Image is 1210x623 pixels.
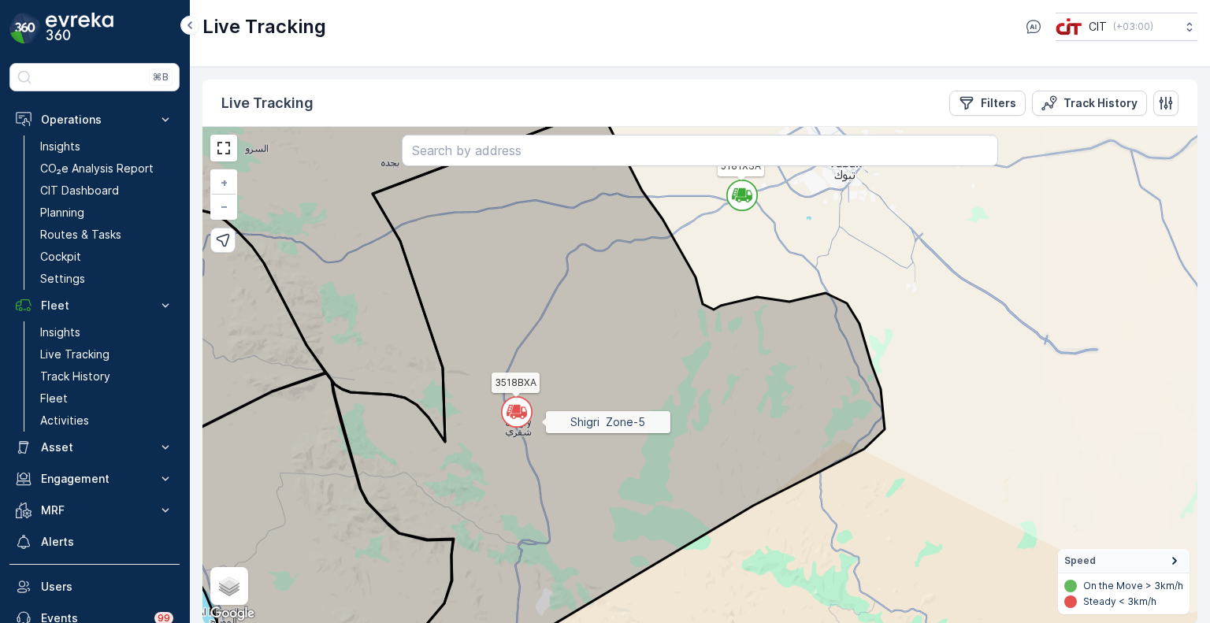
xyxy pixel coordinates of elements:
p: Operations [41,112,148,128]
p: Filters [981,95,1016,111]
a: CO₂e Analysis Report [34,158,180,180]
span: + [221,176,228,189]
a: Cockpit [34,246,180,268]
p: Asset [41,439,148,455]
a: Insights [34,321,180,343]
p: Track History [40,369,110,384]
img: logo [9,13,41,44]
span: Speed [1064,554,1096,567]
a: Insights [34,135,180,158]
summary: Speed [1058,549,1190,573]
p: Planning [40,205,84,221]
p: Steady < 3km/h [1083,595,1156,608]
p: On the Move > 3km/h [1083,580,1183,592]
p: Live Tracking [221,92,314,114]
a: Track History [34,365,180,388]
p: ⌘B [153,71,169,83]
a: Zoom In [212,171,236,195]
a: Routes & Tasks [34,224,180,246]
a: Users [9,571,180,603]
p: ( +03:00 ) [1113,20,1153,33]
a: Alerts [9,526,180,558]
p: Insights [40,139,80,154]
p: Alerts [41,534,173,550]
p: Fleet [40,391,68,406]
input: Search by address [402,135,999,166]
p: Users [41,579,173,595]
p: Insights [40,324,80,340]
a: Activities [34,410,180,432]
a: Live Tracking [34,343,180,365]
p: CIT [1089,19,1107,35]
button: Filters [949,91,1026,116]
p: Track History [1063,95,1138,111]
button: Asset [9,432,180,463]
span: − [221,199,228,213]
button: Engagement [9,463,180,495]
img: logo_dark-DEwI_e13.png [46,13,113,44]
p: Live Tracking [202,14,326,39]
p: Engagement [41,471,148,487]
p: MRF [41,502,148,518]
a: CIT Dashboard [34,180,180,202]
button: Fleet [9,290,180,321]
a: Fleet [34,388,180,410]
p: Routes & Tasks [40,227,121,243]
img: cit-logo_pOk6rL0.png [1056,18,1082,35]
p: CIT Dashboard [40,183,119,198]
a: View Fullscreen [212,136,236,160]
a: Planning [34,202,180,224]
a: Layers [212,569,247,603]
a: Settings [34,268,180,290]
p: CO₂e Analysis Report [40,161,154,176]
button: MRF [9,495,180,526]
button: Operations [9,104,180,135]
p: Settings [40,271,85,287]
p: Live Tracking [40,347,109,362]
p: Fleet [41,298,148,313]
a: Zoom Out [212,195,236,218]
button: Track History [1032,91,1147,116]
p: Activities [40,413,89,428]
button: CIT(+03:00) [1056,13,1197,41]
p: Cockpit [40,249,81,265]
